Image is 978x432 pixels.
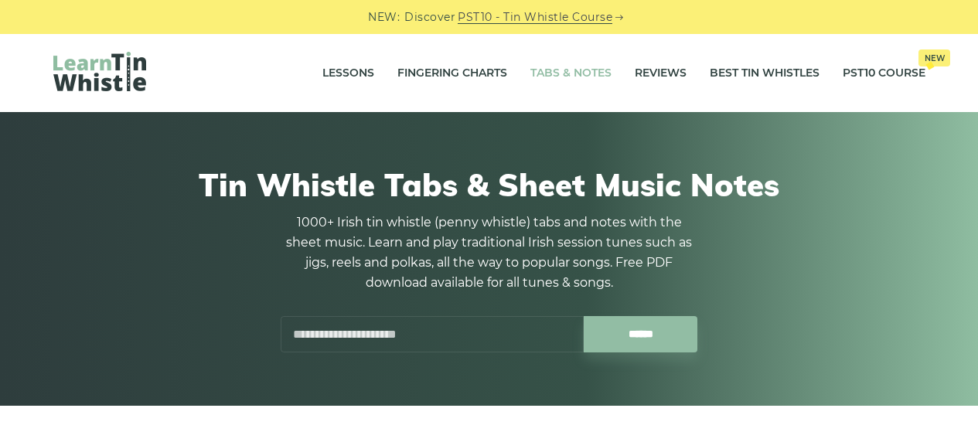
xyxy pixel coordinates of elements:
[322,54,374,93] a: Lessons
[397,54,507,93] a: Fingering Charts
[281,213,698,293] p: 1000+ Irish tin whistle (penny whistle) tabs and notes with the sheet music. Learn and play tradi...
[530,54,612,93] a: Tabs & Notes
[53,166,925,203] h1: Tin Whistle Tabs & Sheet Music Notes
[918,49,950,66] span: New
[843,54,925,93] a: PST10 CourseNew
[635,54,687,93] a: Reviews
[710,54,820,93] a: Best Tin Whistles
[53,52,146,91] img: LearnTinWhistle.com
